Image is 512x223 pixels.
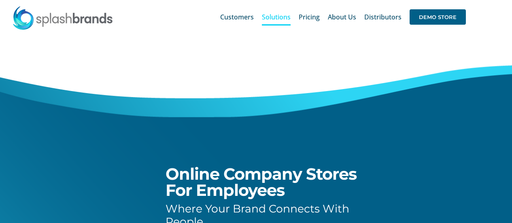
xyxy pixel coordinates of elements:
[220,14,254,20] span: Customers
[12,6,113,30] img: SplashBrands.com Logo
[364,4,402,30] a: Distributors
[299,4,320,30] a: Pricing
[220,4,254,30] a: Customers
[410,9,466,25] span: DEMO STORE
[299,14,320,20] span: Pricing
[328,14,356,20] span: About Us
[262,14,291,20] span: Solutions
[410,4,466,30] a: DEMO STORE
[220,4,466,30] nav: Main Menu
[166,164,357,200] span: Online Company Stores For Employees
[364,14,402,20] span: Distributors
